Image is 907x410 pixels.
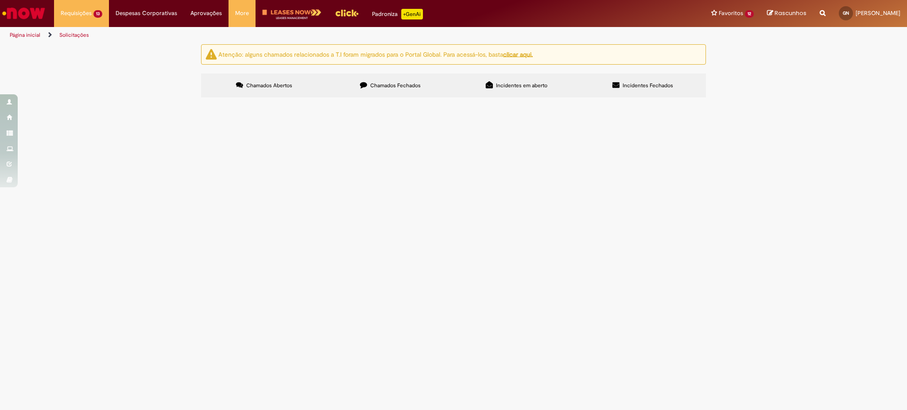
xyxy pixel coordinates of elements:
span: 13 [93,10,102,18]
span: Chamados Fechados [370,82,421,89]
span: Favoritos [719,9,743,18]
a: clicar aqui. [503,50,533,58]
a: Página inicial [10,31,40,39]
span: GN [843,10,849,16]
span: 12 [745,10,754,18]
span: Despesas Corporativas [116,9,177,18]
img: click_logo_yellow_360x200.png [335,6,359,19]
span: More [235,9,249,18]
div: Padroniza [372,9,423,19]
span: Incidentes Fechados [623,82,673,89]
span: Incidentes em aberto [496,82,547,89]
span: Rascunhos [775,9,806,17]
span: Aprovações [190,9,222,18]
span: Requisições [61,9,92,18]
span: Chamados Abertos [246,82,292,89]
ul: Trilhas de página [7,27,598,43]
a: Rascunhos [767,9,806,18]
a: Solicitações [59,31,89,39]
ng-bind-html: Atenção: alguns chamados relacionados a T.I foram migrados para o Portal Global. Para acessá-los,... [218,50,533,58]
img: ServiceNow [1,4,47,22]
span: [PERSON_NAME] [856,9,900,17]
img: logo-leases-transp-branco.png [262,9,322,20]
p: +GenAi [401,9,423,19]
